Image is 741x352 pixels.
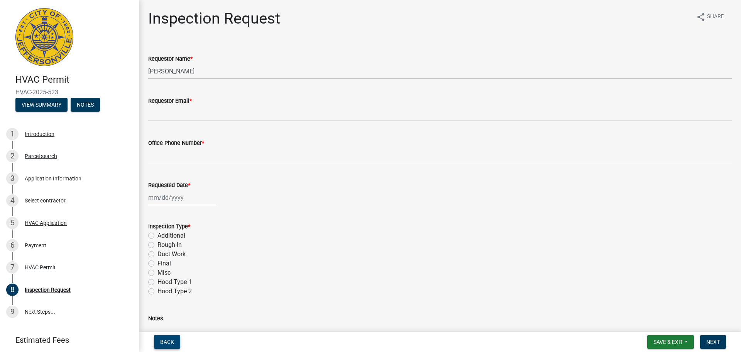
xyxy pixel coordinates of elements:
[25,220,67,226] div: HVAC Application
[25,243,46,248] div: Payment
[148,9,280,28] h1: Inspection Request
[6,128,19,140] div: 1
[157,231,185,240] label: Additional
[25,287,71,292] div: Inspection Request
[25,198,66,203] div: Select contractor
[154,335,180,349] button: Back
[15,102,68,108] wm-modal-confirm: Summary
[6,194,19,207] div: 4
[148,56,193,62] label: Requestor Name
[157,268,171,277] label: Misc
[15,8,73,66] img: City of Jeffersonville, Indiana
[706,339,720,345] span: Next
[707,12,724,22] span: Share
[148,224,190,230] label: Inspection Type
[157,287,192,296] label: Hood Type 2
[6,306,19,318] div: 9
[148,190,219,206] input: mm/dd/yyyy
[148,183,190,188] label: Requested Date
[647,335,694,349] button: Save & Exit
[653,339,683,345] span: Save & Exit
[148,99,192,104] label: Requestor Email
[148,141,204,146] label: Office Phone Number
[71,98,100,112] button: Notes
[6,284,19,296] div: 8
[157,259,171,268] label: Final
[15,88,123,96] span: HVAC-2025-523
[6,150,19,162] div: 2
[6,261,19,274] div: 7
[157,277,192,287] label: Hood Type 1
[6,172,19,185] div: 3
[25,265,56,270] div: HVAC Permit
[25,176,81,181] div: Application Information
[157,240,182,250] label: Rough-In
[25,131,54,137] div: Introduction
[6,217,19,229] div: 5
[71,102,100,108] wm-modal-confirm: Notes
[6,332,127,348] a: Estimated Fees
[6,239,19,252] div: 6
[690,9,730,24] button: shareShare
[160,339,174,345] span: Back
[25,153,57,159] div: Parcel search
[15,74,133,85] h4: HVAC Permit
[157,250,186,259] label: Duct Work
[15,98,68,112] button: View Summary
[700,335,726,349] button: Next
[148,316,163,321] label: Notes
[696,12,705,22] i: share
